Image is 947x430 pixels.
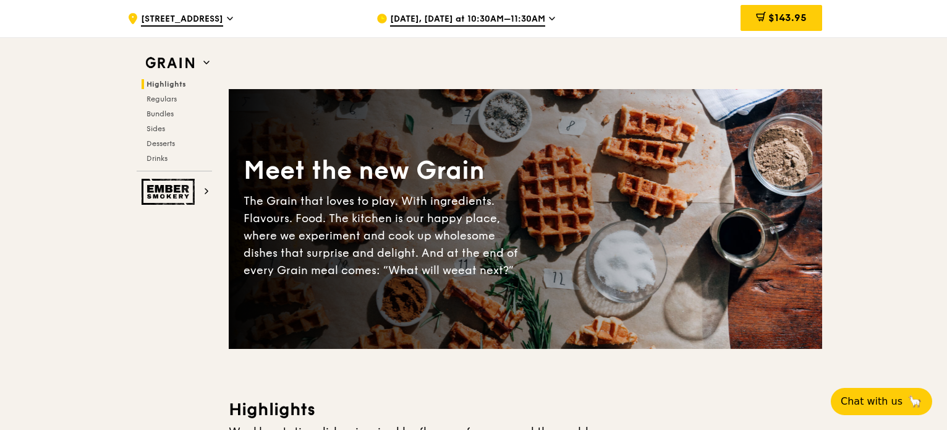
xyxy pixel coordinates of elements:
[147,139,175,148] span: Desserts
[142,179,198,205] img: Ember Smokery web logo
[147,154,168,163] span: Drinks
[142,52,198,74] img: Grain web logo
[147,80,186,88] span: Highlights
[147,110,174,118] span: Bundles
[907,394,922,409] span: 🦙
[141,13,223,27] span: [STREET_ADDRESS]
[390,13,545,27] span: [DATE], [DATE] at 10:30AM–11:30AM
[147,95,177,103] span: Regulars
[244,154,525,187] div: Meet the new Grain
[244,192,525,279] div: The Grain that loves to play. With ingredients. Flavours. Food. The kitchen is our happy place, w...
[831,388,932,415] button: Chat with us🦙
[147,124,165,133] span: Sides
[229,398,822,421] h3: Highlights
[768,12,807,24] span: $143.95
[841,394,902,409] span: Chat with us
[458,264,514,277] span: eat next?”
